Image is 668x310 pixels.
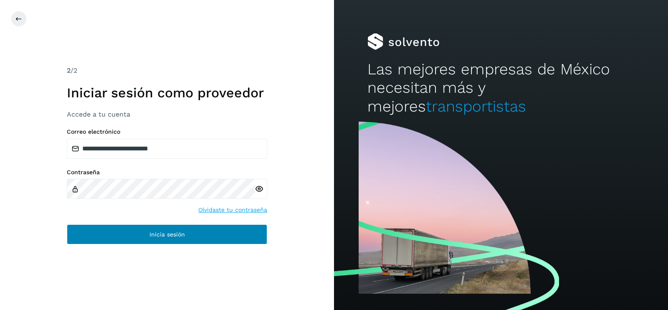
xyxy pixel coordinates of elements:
[426,97,526,115] span: transportistas
[198,206,267,214] a: Olvidaste tu contraseña
[67,66,71,74] span: 2
[67,224,267,244] button: Inicia sesión
[67,66,267,76] div: /2
[67,110,267,118] h3: Accede a tu cuenta
[67,128,267,135] label: Correo electrónico
[67,169,267,176] label: Contraseña
[367,60,635,116] h2: Las mejores empresas de México necesitan más y mejores
[149,231,185,237] span: Inicia sesión
[67,85,267,101] h1: Iniciar sesión como proveedor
